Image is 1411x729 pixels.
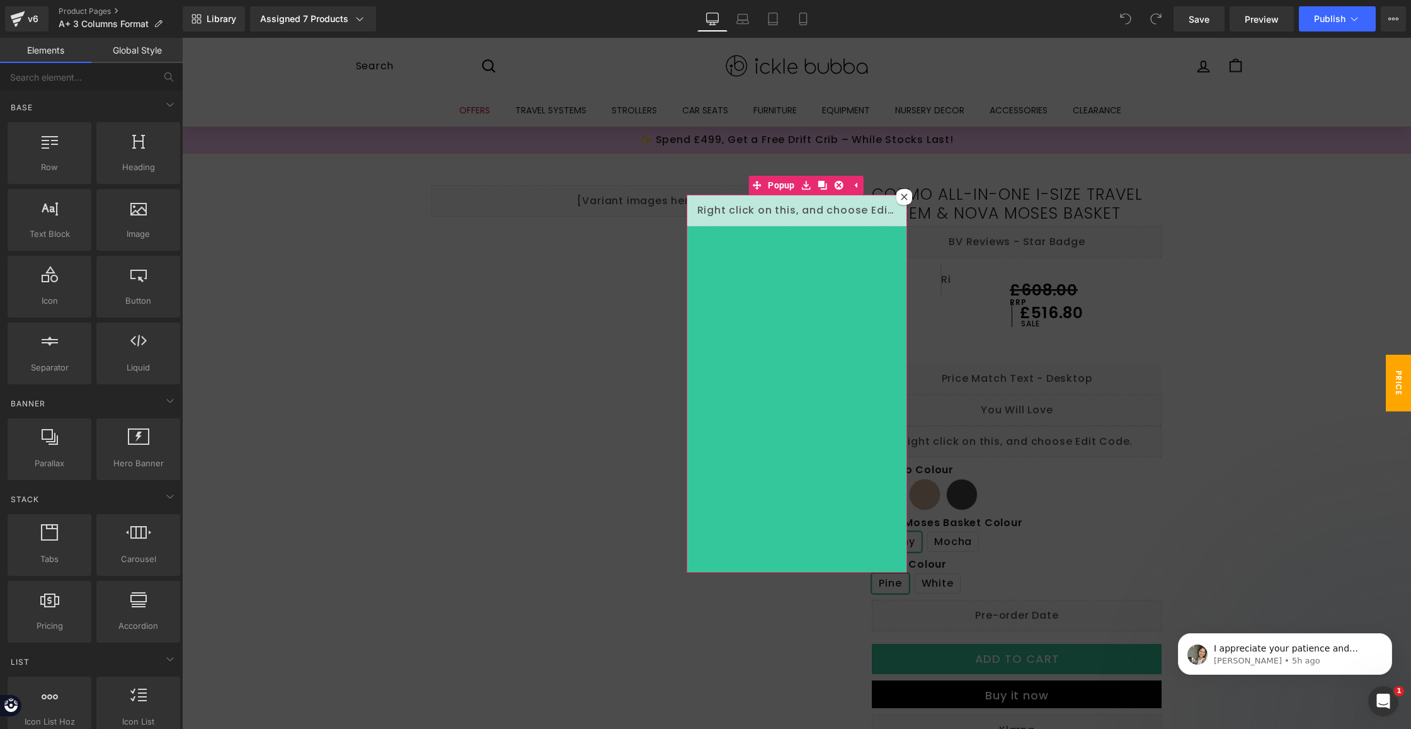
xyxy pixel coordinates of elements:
[59,6,183,16] a: Product Pages
[59,19,149,29] span: A+ 3 Columns Format
[9,493,40,505] span: Stack
[11,715,88,728] span: Icon List Hoz
[1143,6,1168,32] button: Redo
[1394,686,1404,696] span: 1
[11,457,88,470] span: Parallax
[697,6,728,32] a: Desktop
[207,13,236,25] span: Library
[11,161,88,174] span: Row
[260,13,366,25] div: Assigned 7 Products
[1381,6,1406,32] button: More
[5,6,49,32] a: v6
[665,138,682,157] a: Expand / Collapse
[9,656,31,668] span: List
[100,361,176,374] span: Liquid
[728,6,758,32] a: Laptop
[100,294,176,307] span: Button
[649,138,665,157] a: Delete Module
[11,361,88,374] span: Separator
[11,294,88,307] span: Icon
[91,38,183,63] a: Global Style
[1159,607,1411,695] iframe: Intercom notifications message
[183,6,245,32] a: New Library
[100,161,176,174] span: Heading
[11,227,88,241] span: Text Block
[1314,14,1345,24] span: Publish
[1189,13,1209,26] span: Save
[11,619,88,633] span: Pricing
[11,553,88,566] span: Tabs
[25,11,41,27] div: v6
[1299,6,1376,32] button: Publish
[9,101,34,113] span: Base
[100,457,176,470] span: Hero Banner
[1179,317,1229,374] span: Price Promise
[616,138,632,157] a: Save module
[100,553,176,566] span: Carousel
[583,138,616,157] span: Popup
[100,619,176,633] span: Accordion
[632,138,649,157] a: Clone Module
[1368,686,1398,716] iframe: Intercom live chat
[9,398,47,410] span: Banner
[100,227,176,241] span: Image
[758,6,788,32] a: Tablet
[1245,13,1279,26] span: Preview
[788,6,818,32] a: Mobile
[1113,6,1138,32] button: Undo
[1230,6,1294,32] a: Preview
[100,715,176,728] span: Icon List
